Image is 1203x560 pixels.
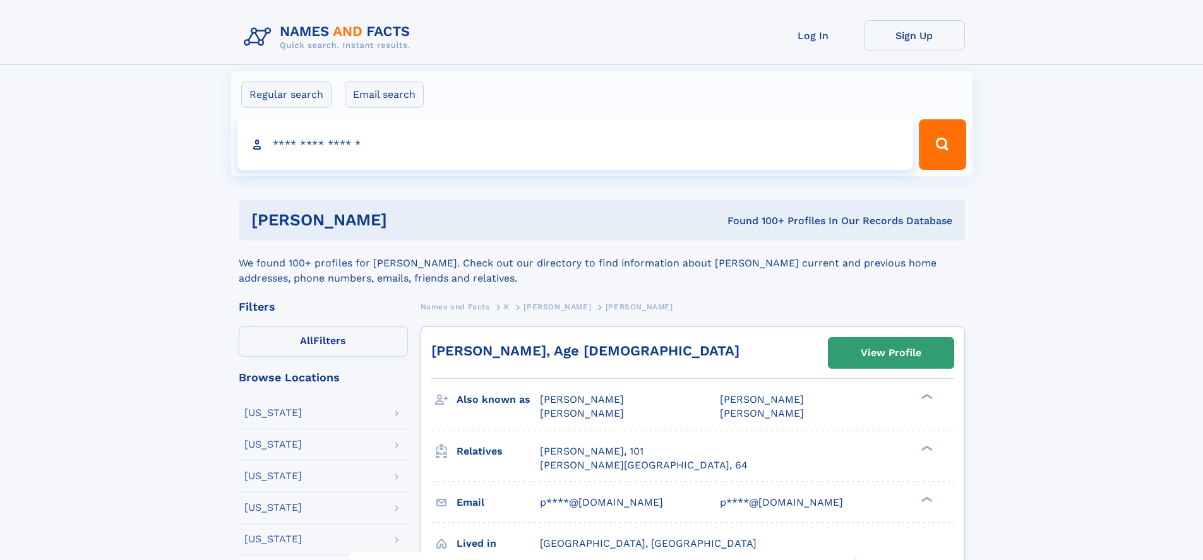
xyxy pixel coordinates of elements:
label: Email search [345,81,424,108]
div: Browse Locations [239,372,408,383]
div: We found 100+ profiles for [PERSON_NAME]. Check out our directory to find information about [PERS... [239,241,965,286]
h3: Also known as [457,389,540,410]
h3: Email [457,492,540,513]
h3: Relatives [457,441,540,462]
span: All [300,335,313,347]
div: [US_STATE] [244,408,302,418]
label: Filters [239,326,408,357]
span: [PERSON_NAME] [540,393,624,405]
img: Logo Names and Facts [239,20,421,54]
span: K [504,302,510,311]
a: K [504,299,510,314]
div: Found 100+ Profiles In Our Records Database [557,214,952,228]
input: search input [237,119,914,170]
span: [PERSON_NAME] [606,302,673,311]
h3: Lived in [457,533,540,554]
div: ❯ [918,393,933,401]
div: [US_STATE] [244,503,302,513]
a: [PERSON_NAME] [524,299,591,314]
span: [PERSON_NAME] [540,407,624,419]
a: Sign Up [864,20,965,51]
label: Regular search [241,81,332,108]
div: [US_STATE] [244,471,302,481]
div: View Profile [861,338,921,367]
div: [US_STATE] [244,534,302,544]
span: [PERSON_NAME] [524,302,591,311]
div: ❯ [918,444,933,452]
a: [PERSON_NAME][GEOGRAPHIC_DATA], 64 [540,458,748,472]
a: Log In [763,20,864,51]
div: ❯ [918,495,933,503]
h1: [PERSON_NAME] [251,212,558,228]
a: [PERSON_NAME], Age [DEMOGRAPHIC_DATA] [431,343,739,359]
div: [US_STATE] [244,439,302,450]
div: Filters [239,301,408,313]
span: [GEOGRAPHIC_DATA], [GEOGRAPHIC_DATA] [540,537,757,549]
span: [PERSON_NAME] [720,393,804,405]
a: Names and Facts [421,299,490,314]
span: [PERSON_NAME] [720,407,804,419]
a: View Profile [829,338,954,368]
a: [PERSON_NAME], 101 [540,444,643,458]
button: Search Button [919,119,966,170]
